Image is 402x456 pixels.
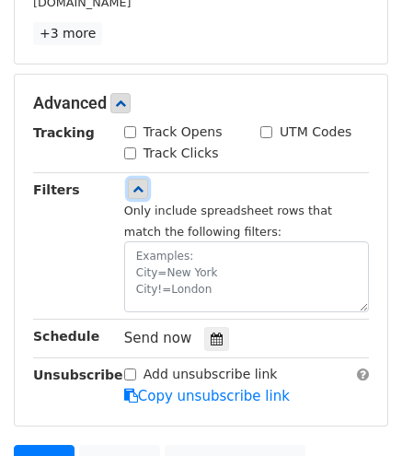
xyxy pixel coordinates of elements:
[144,365,278,384] label: Add unsubscribe link
[144,123,223,142] label: Track Opens
[124,204,332,239] small: Only include spreadsheet rows that match the following filters:
[33,329,99,344] strong: Schedule
[310,368,402,456] iframe: Chat Widget
[280,123,351,142] label: UTM Codes
[124,388,290,404] a: Copy unsubscribe link
[144,144,219,163] label: Track Clicks
[124,330,192,346] span: Send now
[33,368,123,382] strong: Unsubscribe
[33,93,369,113] h5: Advanced
[33,182,80,197] strong: Filters
[33,125,95,140] strong: Tracking
[33,22,102,45] a: +3 more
